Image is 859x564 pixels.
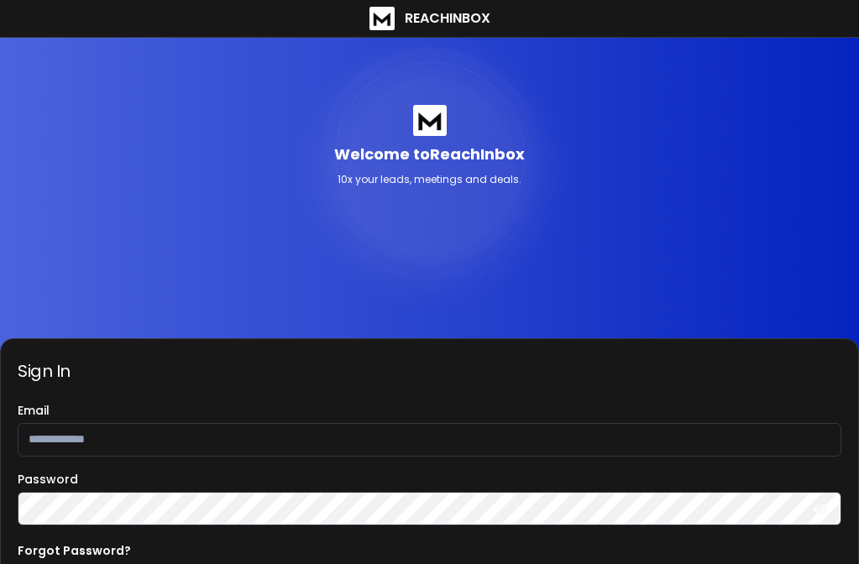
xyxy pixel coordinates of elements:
[334,143,525,166] p: Welcome to ReachInbox
[413,105,447,136] img: logo
[262,38,598,338] img: Header
[405,8,490,29] h1: ReachInbox
[338,173,521,186] p: 10x your leads, meetings and deals.
[369,7,490,30] a: ReachInbox
[18,473,78,485] label: Password
[18,359,841,383] h3: Sign In
[369,7,395,30] img: logo
[18,542,131,559] p: Forgot Password?
[18,405,50,416] label: Email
